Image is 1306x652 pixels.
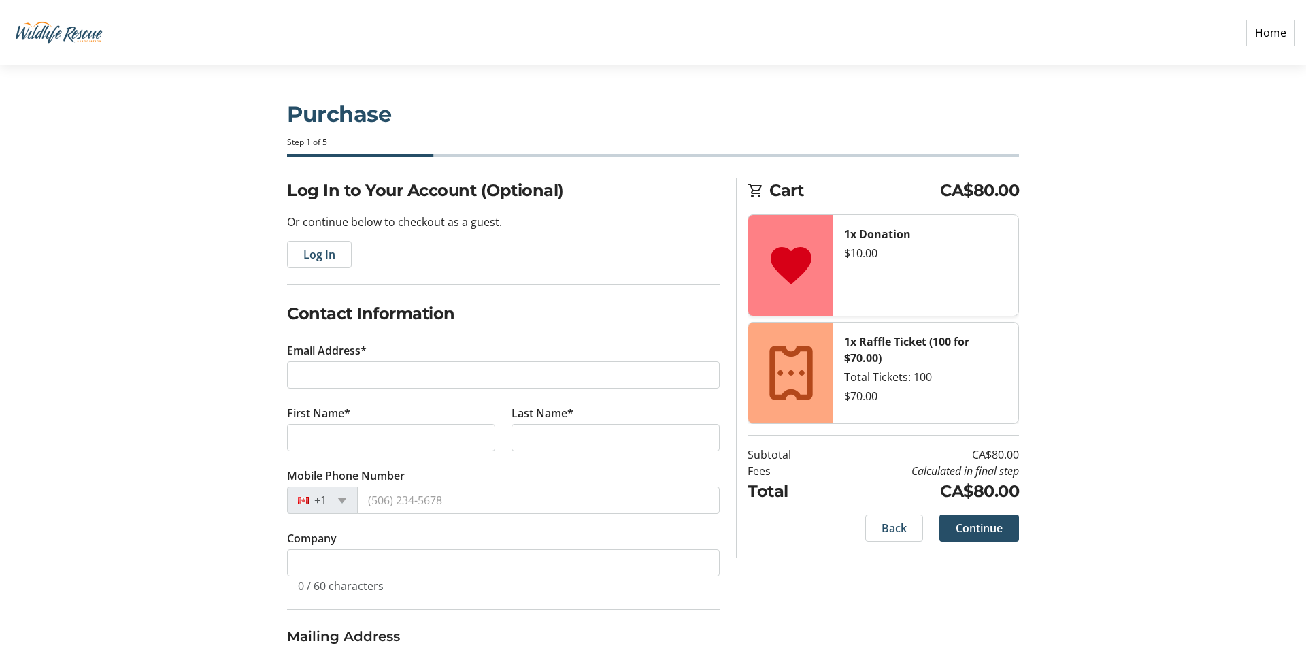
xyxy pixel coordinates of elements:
[287,214,720,230] p: Or continue below to checkout as a guest.
[512,405,573,421] label: Last Name*
[748,479,826,504] td: Total
[956,520,1003,536] span: Continue
[844,369,1007,385] div: Total Tickets: 100
[865,515,923,542] button: Back
[844,245,1007,261] div: $10.00
[287,136,1019,148] div: Step 1 of 5
[303,246,335,263] span: Log In
[826,446,1019,463] td: CA$80.00
[844,388,1007,404] div: $70.00
[826,479,1019,504] td: CA$80.00
[11,5,107,60] img: Wildlife Rescue Association of British Columbia's Logo
[287,98,1019,131] h1: Purchase
[357,487,720,514] input: (506) 234-5678
[844,334,969,365] strong: 1x Raffle Ticket (100 for $70.00)
[298,578,384,593] tr-character-limit: 0 / 60 characters
[287,178,720,203] h2: Log In to Your Account (Optional)
[287,301,720,326] h2: Contact Information
[287,342,367,359] label: Email Address*
[940,178,1019,203] span: CA$80.00
[287,405,350,421] label: First Name*
[826,463,1019,479] td: Calculated in final step
[287,241,352,268] button: Log In
[287,468,405,484] label: Mobile Phone Number
[1246,20,1295,46] a: Home
[844,227,911,242] strong: 1x Donation
[748,446,826,463] td: Subtotal
[939,515,1019,542] button: Continue
[287,530,337,547] label: Company
[287,626,720,647] h3: Mailing Address
[882,520,907,536] span: Back
[769,178,940,203] span: Cart
[748,463,826,479] td: Fees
